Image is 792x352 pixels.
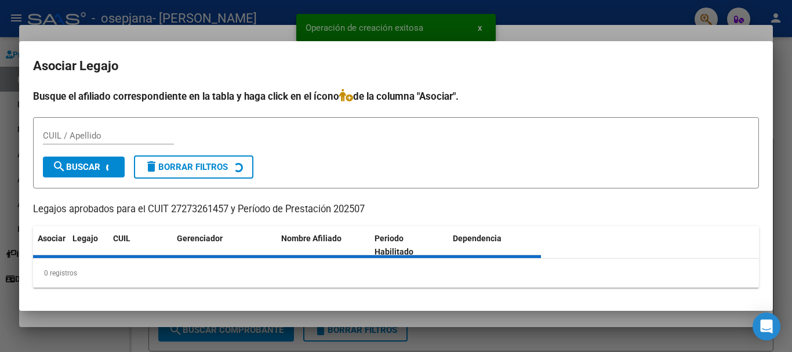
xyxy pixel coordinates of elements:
datatable-header-cell: Dependencia [448,226,542,264]
mat-icon: delete [144,159,158,173]
span: Buscar [52,162,100,172]
mat-icon: search [52,159,66,173]
datatable-header-cell: Nombre Afiliado [277,226,370,264]
span: Gerenciador [177,234,223,243]
span: Borrar Filtros [144,162,228,172]
h2: Asociar Legajo [33,55,759,77]
datatable-header-cell: Periodo Habilitado [370,226,448,264]
h4: Busque el afiliado correspondiente en la tabla y haga click en el ícono de la columna "Asociar". [33,89,759,104]
span: Legajo [72,234,98,243]
span: CUIL [113,234,130,243]
button: Buscar [43,157,125,177]
datatable-header-cell: Asociar [33,226,68,264]
button: Borrar Filtros [134,155,253,179]
datatable-header-cell: CUIL [108,226,172,264]
div: Open Intercom Messenger [753,313,780,340]
span: Nombre Afiliado [281,234,341,243]
span: Periodo Habilitado [375,234,413,256]
datatable-header-cell: Gerenciador [172,226,277,264]
p: Legajos aprobados para el CUIT 27273261457 y Período de Prestación 202507 [33,202,759,217]
div: 0 registros [33,259,759,288]
datatable-header-cell: Legajo [68,226,108,264]
span: Asociar [38,234,66,243]
span: Dependencia [453,234,502,243]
